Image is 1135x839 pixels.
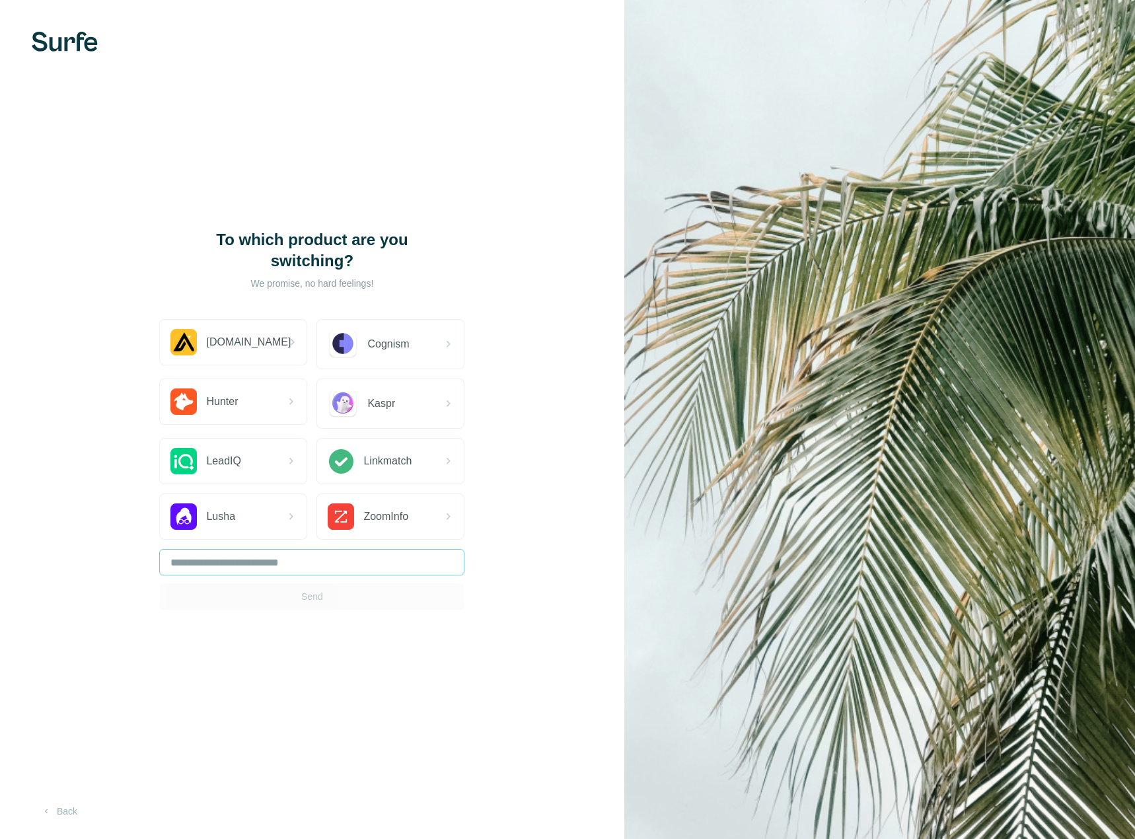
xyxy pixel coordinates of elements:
span: Linkmatch [363,453,412,469]
span: ZoomInfo [363,509,408,525]
img: LeadIQ Logo [170,448,197,474]
img: Lusha Logo [170,503,197,530]
h1: To which product are you switching? [180,229,444,272]
p: We promise, no hard feelings! [180,277,444,290]
span: LeadIQ [206,453,240,469]
img: Kaspr Logo [328,388,358,419]
span: Lusha [206,509,235,525]
img: Surfe's logo [32,32,98,52]
img: Hunter.io Logo [170,388,197,415]
span: Kaspr [367,396,395,412]
span: [DOMAIN_NAME] [206,334,291,350]
img: ZoomInfo Logo [328,503,354,530]
img: Cognism Logo [328,329,358,359]
span: Hunter [206,394,238,410]
button: Back [32,799,87,823]
img: Linkmatch Logo [328,448,354,474]
img: Apollo.io Logo [170,329,197,355]
span: Cognism [367,336,409,352]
